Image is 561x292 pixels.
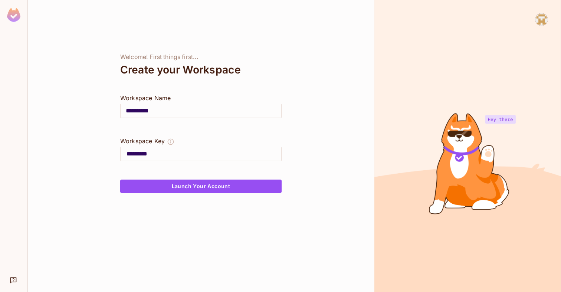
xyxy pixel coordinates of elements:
button: Launch Your Account [120,180,282,193]
button: The Workspace Key is unique, and serves as the identifier of your workspace. [167,137,174,147]
div: Workspace Key [120,137,165,145]
div: Welcome! First things first... [120,53,282,61]
div: Create your Workspace [120,61,282,79]
div: Help & Updates [5,273,22,288]
div: Workspace Name [120,93,282,102]
img: SReyMgAAAABJRU5ErkJggg== [7,8,20,22]
img: prakash@genworx.ai [535,13,548,26]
